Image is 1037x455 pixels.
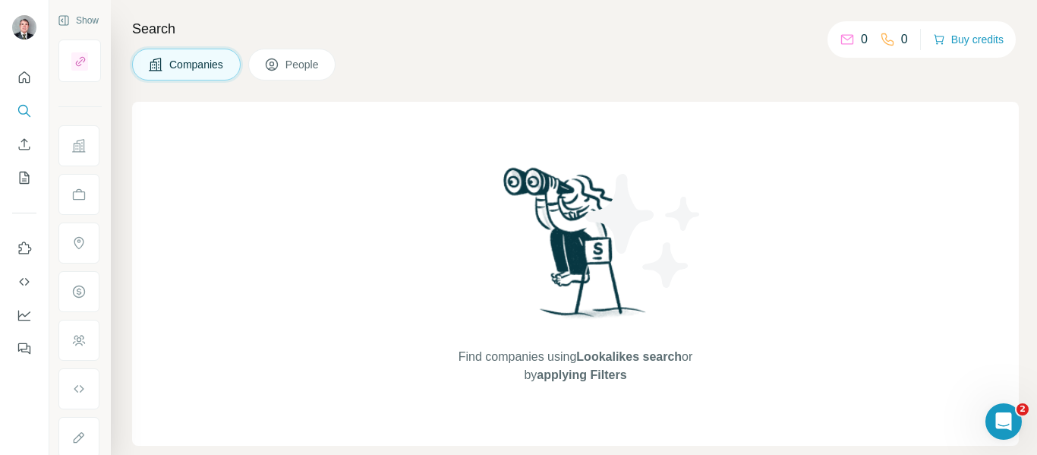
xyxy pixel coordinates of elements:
button: My lists [12,164,36,191]
button: Search [12,97,36,125]
span: applying Filters [537,368,626,381]
iframe: Intercom live chat [985,403,1022,440]
p: 0 [861,30,868,49]
span: Find companies using or by [454,348,697,384]
p: 0 [901,30,908,49]
button: Dashboard [12,302,36,329]
button: Feedback [12,335,36,362]
span: Companies [169,57,225,72]
button: Enrich CSV [12,131,36,158]
span: People [285,57,320,72]
span: 2 [1017,403,1029,416]
button: Use Surfe on LinkedIn [12,235,36,262]
h4: Search [132,18,1019,39]
button: Use Surfe API [12,268,36,295]
img: Surfe Illustration - Stars [575,163,712,299]
span: Lookalikes search [576,350,682,363]
img: Avatar [12,15,36,39]
button: Buy credits [933,29,1004,50]
button: Quick start [12,64,36,91]
button: Show [47,9,109,32]
img: Surfe Illustration - Woman searching with binoculars [496,163,654,333]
